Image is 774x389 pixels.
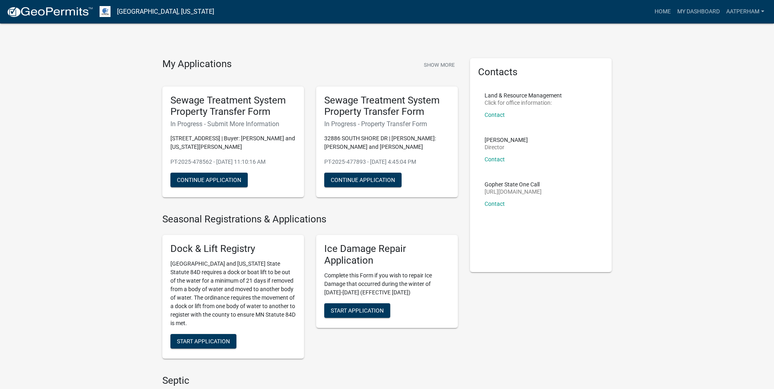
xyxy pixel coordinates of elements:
h6: In Progress - Submit More Information [170,120,296,128]
span: Start Application [177,338,230,344]
a: My Dashboard [674,4,723,19]
button: Start Application [324,303,390,318]
button: Continue Application [324,173,402,187]
h5: Contacts [478,66,604,78]
h4: My Applications [162,58,232,70]
p: [STREET_ADDRESS] | Buyer: [PERSON_NAME] and [US_STATE][PERSON_NAME] [170,134,296,151]
button: Start Application [170,334,236,349]
a: Contact [485,201,505,207]
p: Director [485,144,528,150]
a: Home [651,4,674,19]
a: AATPerham [723,4,768,19]
a: [GEOGRAPHIC_DATA], [US_STATE] [117,5,214,19]
p: [URL][DOMAIN_NAME] [485,189,542,194]
a: Contact [485,156,505,163]
h5: Sewage Treatment System Property Transfer Form [170,95,296,118]
p: [PERSON_NAME] [485,137,528,143]
a: Contact [485,112,505,118]
img: Otter Tail County, Minnesota [100,6,111,17]
p: [GEOGRAPHIC_DATA] and [US_STATE] State Statute 84D requires a dock or boat lift to be out of the ... [170,260,296,328]
h4: Septic [162,375,458,387]
span: Start Application [331,307,384,313]
p: Land & Resource Management [485,93,562,98]
p: Complete this Form if you wish to repair Ice Damage that occurred during the winter of [DATE]-[DA... [324,271,450,297]
h4: Seasonal Registrations & Applications [162,214,458,225]
button: Show More [421,58,458,72]
p: Gopher State One Call [485,182,542,187]
p: PT-2025-477893 - [DATE] 4:45:04 PM [324,158,450,166]
p: 32886 SOUTH SHORE DR | [PERSON_NAME]: [PERSON_NAME] and [PERSON_NAME] [324,134,450,151]
p: PT-2025-478562 - [DATE] 11:10:16 AM [170,158,296,166]
button: Continue Application [170,173,248,187]
h5: Dock & Lift Registry [170,243,296,255]
h5: Ice Damage Repair Application [324,243,450,266]
h5: Sewage Treatment System Property Transfer Form [324,95,450,118]
p: Click for office information: [485,100,562,106]
h6: In Progress - Property Transfer Form [324,120,450,128]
